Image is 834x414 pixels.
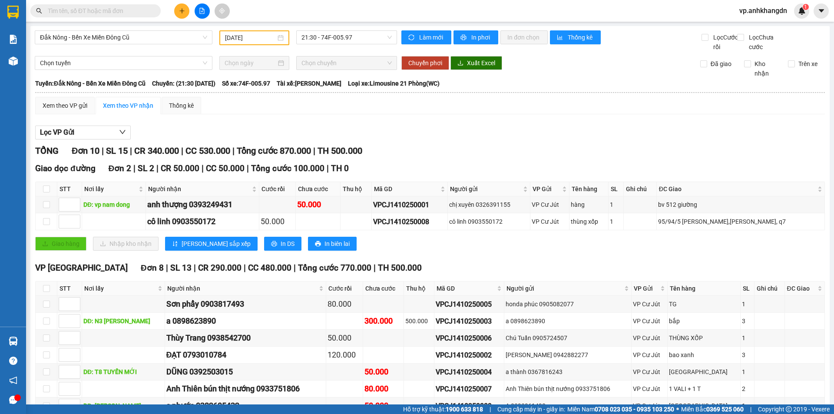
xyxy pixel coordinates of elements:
[364,315,403,327] div: 300.000
[467,58,495,68] span: Xuất Excel
[264,237,301,251] button: printerIn DS
[434,381,504,397] td: VPCJ1410250007
[296,182,341,196] th: Chưa cước
[166,383,324,395] div: Anh Thiên bún thịt nướng 0933751806
[530,196,569,213] td: VP Cư Jút
[742,367,753,377] div: 1
[450,56,502,70] button: downloadXuất Excel
[9,337,18,346] img: warehouse-icon
[676,407,679,411] span: ⚪️
[742,384,753,394] div: 2
[787,284,816,293] span: ĐC Giao
[166,332,324,344] div: Thùy Trang 0938542700
[506,384,630,394] div: Anh Thiên bún thịt nướng 0933751806
[331,163,349,173] span: TH 0
[138,163,154,173] span: SL 2
[500,30,548,44] button: In đơn chọn
[741,282,755,296] th: SL
[247,163,249,173] span: |
[632,330,668,347] td: VP Cư Jút
[401,56,449,70] button: Chuyển phơi
[434,296,504,313] td: VPCJ1410250005
[632,381,668,397] td: VP Cư Jút
[9,396,17,404] span: message
[624,182,657,196] th: Ghi chú
[669,299,739,309] div: TG
[147,199,258,211] div: anh thượng 0393249431
[632,347,668,364] td: VP Cư Jút
[373,216,446,227] div: VPCJ1410250008
[506,316,630,326] div: a 0898623890
[437,284,495,293] span: Mã GD
[166,263,168,273] span: |
[259,182,296,196] th: Cước rồi
[318,146,362,156] span: TH 500.000
[9,56,18,66] img: warehouse-icon
[568,33,594,42] span: Thống kê
[219,8,225,14] span: aim
[348,79,440,88] span: Loại xe: Limousine 21 Phòng(WC)
[633,350,666,360] div: VP Cư Jút
[109,163,132,173] span: Đơn 2
[324,239,350,248] span: In biên lai
[374,184,439,194] span: Mã GD
[181,146,183,156] span: |
[742,333,753,343] div: 1
[364,383,403,395] div: 80.000
[167,284,317,293] span: Người nhận
[341,182,372,196] th: Thu hộ
[237,146,311,156] span: Tổng cước 870.000
[669,350,739,360] div: bao xanh
[446,406,483,413] strong: 1900 633 818
[532,217,568,226] div: VP Cư Jút
[119,129,126,136] span: down
[436,401,503,411] div: VPCJ1410250009
[202,163,204,173] span: |
[786,406,792,412] span: copyright
[225,33,276,43] input: 14/10/2025
[261,215,294,228] div: 50.000
[40,127,74,138] span: Lọc VP Gửi
[471,33,491,42] span: In phơi
[152,79,215,88] span: Chuyến: (21:30 [DATE])
[436,367,503,378] div: VPCJ1410250004
[298,263,371,273] span: Tổng cước 770.000
[460,34,468,41] span: printer
[669,367,739,377] div: [GEOGRAPHIC_DATA]
[532,200,568,209] div: VP Cư Jút
[449,217,529,226] div: cô linh 0903550172
[244,263,246,273] span: |
[436,316,503,327] div: VPCJ1410250003
[134,146,179,156] span: CR 340.000
[36,8,42,14] span: search
[706,406,744,413] strong: 0369 525 060
[313,146,315,156] span: |
[571,200,607,209] div: hàng
[156,163,159,173] span: |
[199,8,205,14] span: file-add
[436,350,503,361] div: VPCJ1410250002
[308,237,357,251] button: printerIn biên lai
[225,58,276,68] input: Chọn ngày
[83,200,144,209] div: DĐ: vp nam dong
[457,60,463,67] span: download
[57,282,82,296] th: STT
[166,349,324,361] div: ĐẠT 0793010784
[48,6,150,16] input: Tìm tên, số ĐT hoặc mã đơn
[595,406,674,413] strong: 0708 023 035 - 0935 103 250
[83,401,163,411] div: DĐ: [PERSON_NAME]
[506,299,630,309] div: honda phúc 0905082077
[634,284,659,293] span: VP Gửi
[148,184,250,194] span: Người nhận
[681,404,744,414] span: Miền Bắc
[449,200,529,209] div: chị xuyên 0326391155
[206,163,245,173] span: CC 50.000
[130,146,132,156] span: |
[669,401,739,411] div: [GEOGRAPHIC_DATA]
[222,79,270,88] span: Số xe: 74F-005.97
[610,217,622,226] div: 1
[506,333,630,343] div: Chú Tuấn 0905724507
[450,184,521,194] span: Người gửi
[434,364,504,381] td: VPCJ1410250004
[72,146,99,156] span: Đơn 10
